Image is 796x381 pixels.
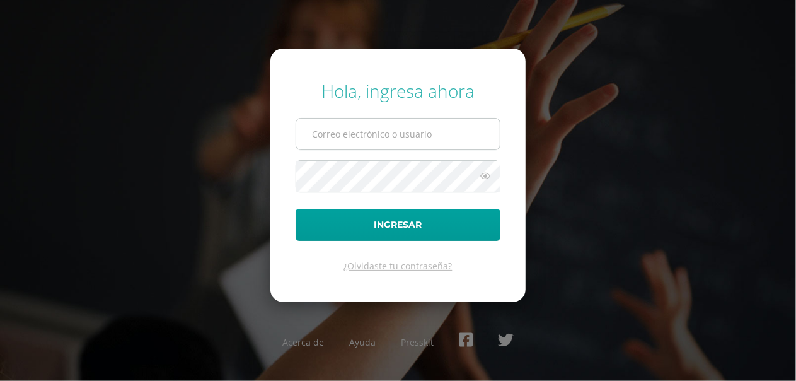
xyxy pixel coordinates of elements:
[349,336,376,348] a: Ayuda
[401,336,434,348] a: Presskit
[296,209,500,241] button: Ingresar
[296,79,500,103] div: Hola, ingresa ahora
[296,119,500,149] input: Correo electrónico o usuario
[282,336,324,348] a: Acerca de
[344,260,453,272] a: ¿Olvidaste tu contraseña?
